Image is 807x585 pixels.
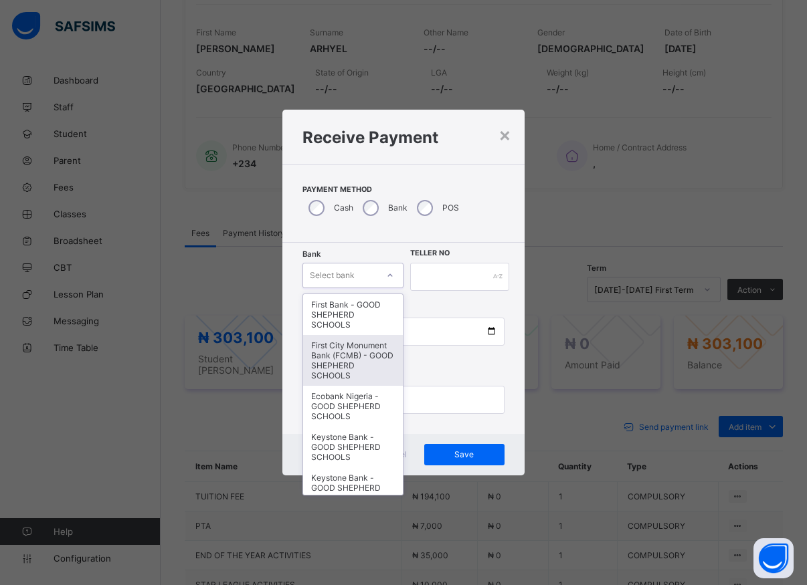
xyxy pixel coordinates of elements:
div: Ecobank Nigeria - GOOD SHEPHERD SCHOOLS [303,386,403,427]
div: Select bank [310,263,355,288]
div: First Bank - GOOD SHEPHERD SCHOOLS [303,294,403,335]
span: Bank [302,249,321,259]
label: Cash [334,203,353,213]
div: Keystone Bank - GOOD SHEPHERD SCHOOLS [303,427,403,467]
label: Teller No [410,249,450,257]
div: × [499,123,511,146]
label: Bank [388,203,408,213]
button: Open asap [753,538,794,578]
span: Payment Method [302,185,505,194]
span: Save [434,449,495,459]
div: Keystone Bank - GOOD SHEPHERD SCHOOLS [303,467,403,508]
h1: Receive Payment [302,128,505,147]
label: POS [442,203,459,213]
div: First City Monument Bank (FCMB) - GOOD SHEPHERD SCHOOLS [303,335,403,386]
